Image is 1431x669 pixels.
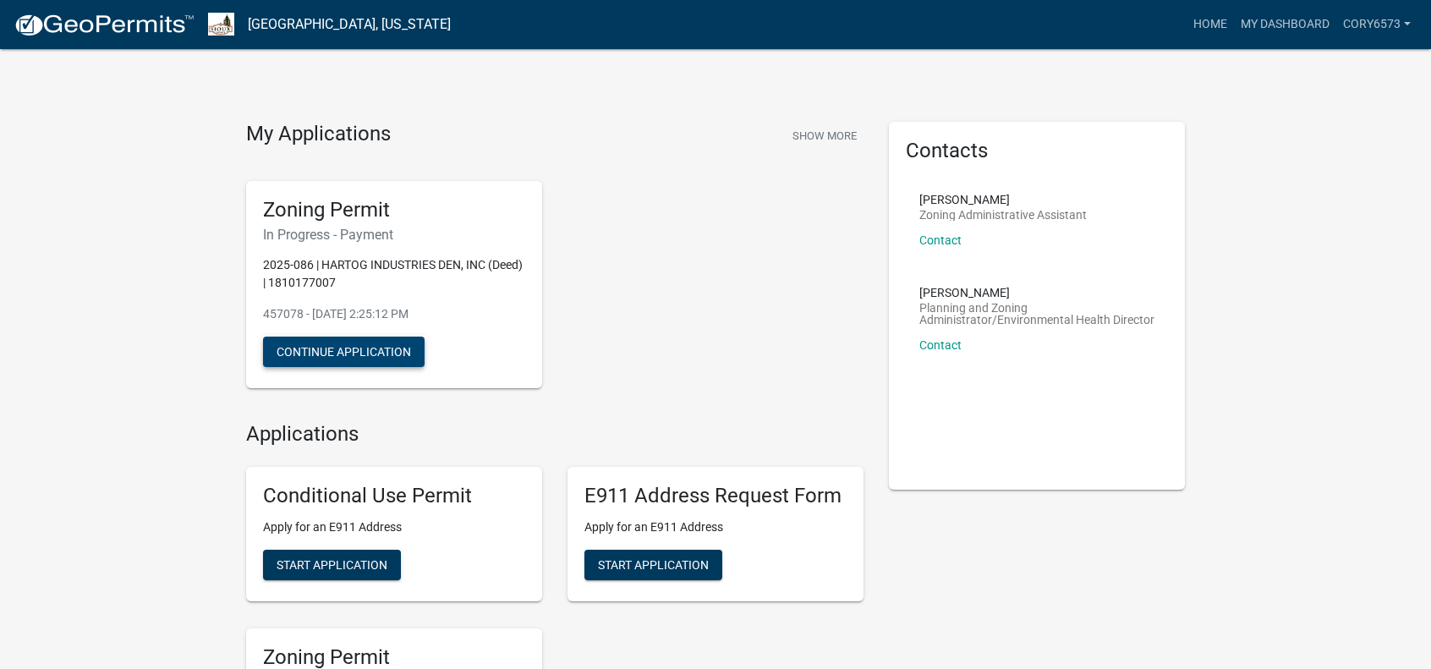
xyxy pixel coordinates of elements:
[584,550,722,580] button: Start Application
[248,10,451,39] a: [GEOGRAPHIC_DATA], [US_STATE]
[263,337,425,367] button: Continue Application
[208,13,234,36] img: Sioux County, Iowa
[263,198,525,222] h5: Zoning Permit
[263,518,525,536] p: Apply for an E911 Address
[1234,8,1336,41] a: My Dashboard
[246,422,864,447] h4: Applications
[277,558,387,572] span: Start Application
[919,233,962,247] a: Contact
[919,209,1087,221] p: Zoning Administrative Assistant
[1336,8,1417,41] a: cory6573
[584,518,847,536] p: Apply for an E911 Address
[906,139,1168,163] h5: Contacts
[263,256,525,292] p: 2025-086 | HARTOG INDUSTRIES DEN, INC (Deed) | 1810177007
[1187,8,1234,41] a: Home
[263,550,401,580] button: Start Application
[263,484,525,508] h5: Conditional Use Permit
[919,194,1087,206] p: [PERSON_NAME]
[919,302,1154,326] p: Planning and Zoning Administrator/Environmental Health Director
[786,122,864,150] button: Show More
[919,287,1154,299] p: [PERSON_NAME]
[919,338,962,352] a: Contact
[263,227,525,243] h6: In Progress - Payment
[598,558,709,572] span: Start Application
[246,122,391,147] h4: My Applications
[263,305,525,323] p: 457078 - [DATE] 2:25:12 PM
[584,484,847,508] h5: E911 Address Request Form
